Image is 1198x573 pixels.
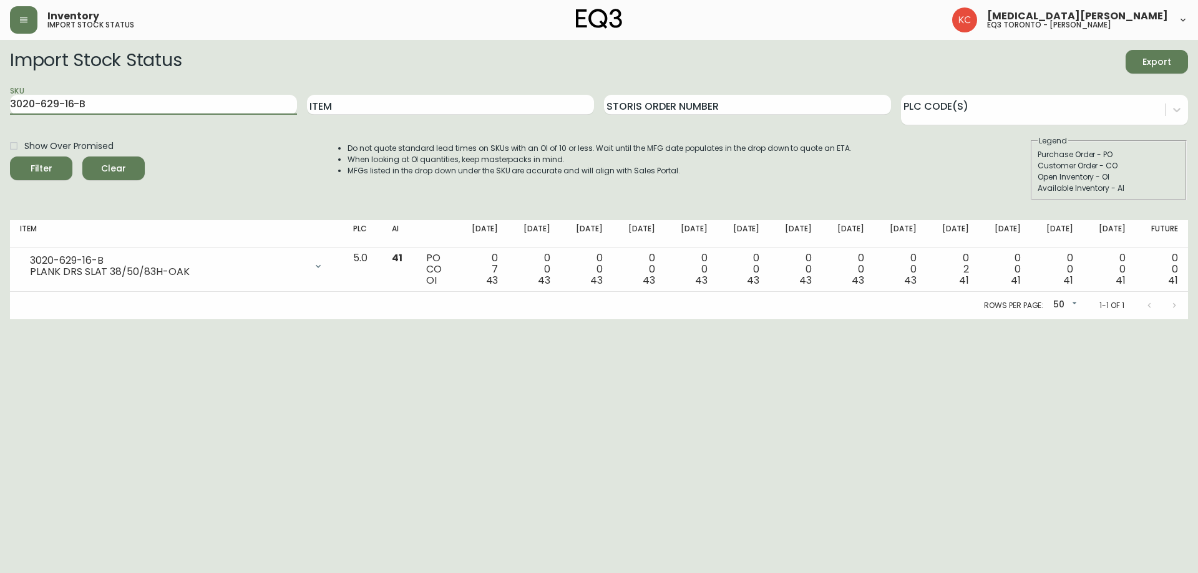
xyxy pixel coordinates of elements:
div: 3020-629-16-B [30,255,306,266]
th: PLC [343,220,382,248]
th: [DATE] [769,220,822,248]
div: 0 0 [1041,253,1073,286]
span: 41 [1011,273,1021,287]
div: PO CO [426,253,446,286]
span: 43 [904,273,917,287]
div: 0 0 [884,253,917,286]
td: 5.0 [343,248,382,292]
div: 0 0 [623,253,655,286]
button: Filter [10,156,72,180]
th: Item [10,220,343,248]
th: [DATE] [560,220,613,248]
div: 0 0 [675,253,708,286]
h2: Import Stock Status [10,50,182,74]
li: MFGs listed in the drop down under the SKU are accurate and will align with Sales Portal. [348,165,852,176]
img: logo [576,9,622,29]
div: Purchase Order - PO [1038,149,1180,160]
span: Clear [92,161,135,176]
th: [DATE] [508,220,560,248]
div: 0 0 [989,253,1021,286]
button: Export [1126,50,1188,74]
legend: Legend [1038,135,1068,147]
div: 0 0 [570,253,603,286]
th: [DATE] [979,220,1031,248]
div: PLANK DRS SLAT 38/50/83H-OAK [30,266,306,277]
th: [DATE] [665,220,718,248]
span: Inventory [47,11,99,21]
div: 3020-629-16-BPLANK DRS SLAT 38/50/83H-OAK [20,253,333,280]
span: 43 [695,273,708,287]
th: [DATE] [613,220,665,248]
span: 43 [590,273,603,287]
th: Future [1136,220,1188,248]
span: Export [1136,54,1178,70]
span: OI [426,273,437,287]
th: [DATE] [822,220,874,248]
div: 0 0 [728,253,760,286]
div: Customer Order - CO [1038,160,1180,171]
th: [DATE] [1083,220,1136,248]
button: Clear [82,156,145,180]
div: 0 0 [1146,253,1178,286]
th: AI [382,220,416,248]
span: 43 [538,273,550,287]
li: Do not quote standard lead times on SKUs with an OI of 10 or less. Wait until the MFG date popula... [348,143,852,154]
p: 1-1 of 1 [1099,300,1124,311]
span: 41 [1063,273,1073,287]
div: 0 0 [1093,253,1126,286]
span: [MEDICAL_DATA][PERSON_NAME] [987,11,1168,21]
span: 41 [959,273,969,287]
span: 43 [852,273,864,287]
div: 0 2 [937,253,969,286]
p: Rows per page: [984,300,1043,311]
span: 41 [392,251,402,265]
span: 43 [799,273,812,287]
div: 0 7 [466,253,499,286]
span: 43 [747,273,759,287]
div: Filter [31,161,52,176]
div: Available Inventory - AI [1038,183,1180,194]
th: [DATE] [718,220,770,248]
th: [DATE] [1031,220,1083,248]
span: 41 [1116,273,1126,287]
div: 0 0 [832,253,864,286]
div: 50 [1048,295,1079,315]
div: 0 0 [779,253,812,286]
h5: import stock status [47,21,134,29]
img: 6487344ffbf0e7f3b216948508909409 [952,7,977,32]
span: Show Over Promised [24,140,114,153]
th: [DATE] [874,220,927,248]
span: 43 [643,273,655,287]
span: 41 [1168,273,1178,287]
th: [DATE] [456,220,509,248]
h5: eq3 toronto - [PERSON_NAME] [987,21,1111,29]
div: 0 0 [518,253,550,286]
span: 43 [486,273,499,287]
li: When looking at OI quantities, keep masterpacks in mind. [348,154,852,165]
th: [DATE] [927,220,979,248]
div: Open Inventory - OI [1038,171,1180,183]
